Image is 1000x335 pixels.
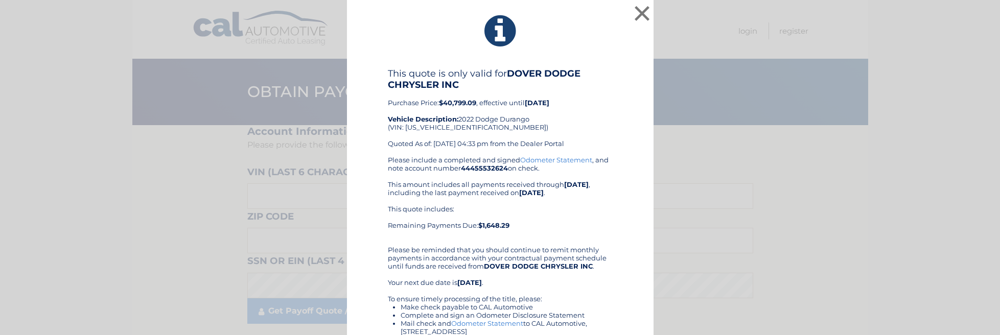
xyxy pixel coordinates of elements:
b: DOVER DODGE CHRYSLER INC [388,68,580,90]
a: Odometer Statement [520,156,592,164]
div: This quote includes: Remaining Payments Due: [388,205,613,237]
b: [DATE] [525,99,549,107]
b: 44455532624 [461,164,508,172]
strong: Vehicle Description: [388,115,458,123]
h4: This quote is only valid for [388,68,613,90]
li: Complete and sign an Odometer Disclosure Statement [401,311,613,319]
button: × [632,3,653,23]
b: [DATE] [457,278,482,286]
div: Purchase Price: , effective until 2022 Dodge Durango (VIN: [US_VEHICLE_IDENTIFICATION_NUMBER]) Qu... [388,68,613,156]
b: $1,648.29 [478,221,509,229]
b: $40,799.09 [439,99,476,107]
a: Odometer Statement [451,319,523,327]
b: [DATE] [564,180,589,188]
b: [DATE] [519,188,544,197]
b: DOVER DODGE CHRYSLER INC [484,262,593,270]
li: Make check payable to CAL Automotive [401,303,613,311]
